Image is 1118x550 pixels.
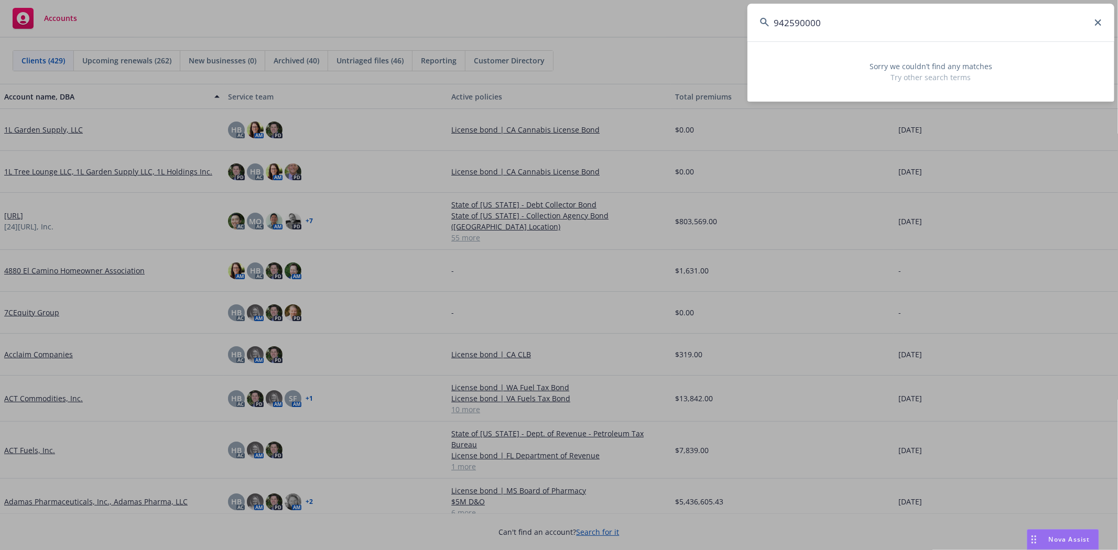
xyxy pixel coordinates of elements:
[760,61,1102,72] span: Sorry we couldn’t find any matches
[747,4,1114,41] input: Search...
[1049,535,1090,544] span: Nova Assist
[1027,529,1099,550] button: Nova Assist
[1027,530,1040,549] div: Drag to move
[760,72,1102,83] span: Try other search terms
